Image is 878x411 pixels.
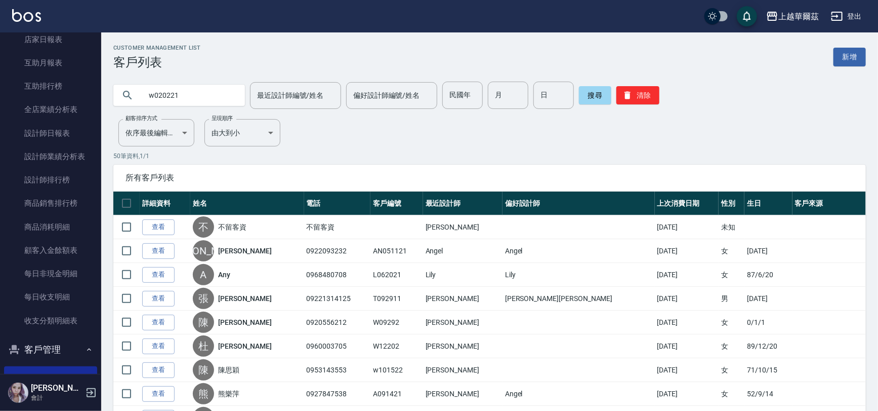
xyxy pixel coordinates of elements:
[142,362,175,378] a: 查看
[126,115,157,122] label: 顧客排序方式
[142,219,175,235] a: 查看
[304,239,371,263] td: 0922093232
[655,263,719,287] td: [DATE]
[370,239,423,263] td: AN051121
[4,239,97,262] a: 顧客入金餘額表
[655,287,719,311] td: [DATE]
[142,291,175,307] a: 查看
[4,28,97,51] a: 店家日報表
[142,267,175,283] a: 查看
[744,311,792,334] td: 0/1/1
[4,192,97,215] a: 商品銷售排行榜
[423,192,503,215] th: 最近設計師
[4,74,97,98] a: 互助排行榜
[193,335,214,357] div: 杜
[4,51,97,74] a: 互助月報表
[423,311,503,334] td: [PERSON_NAME]
[827,7,866,26] button: 登出
[304,382,371,406] td: 0927847538
[142,243,175,259] a: 查看
[142,315,175,330] a: 查看
[655,334,719,358] td: [DATE]
[737,6,757,26] button: save
[193,383,214,404] div: 熊
[655,215,719,239] td: [DATE]
[4,366,97,390] a: 客戶列表
[719,215,744,239] td: 未知
[655,192,719,215] th: 上次消費日期
[792,192,866,215] th: 客戶來源
[142,386,175,402] a: 查看
[4,98,97,121] a: 全店業績分析表
[218,365,239,375] a: 陳思穎
[4,168,97,192] a: 設計師排行榜
[655,382,719,406] td: [DATE]
[31,383,82,393] h5: [PERSON_NAME]
[4,285,97,309] a: 每日收支明細
[304,311,371,334] td: 0920556212
[370,382,423,406] td: A091421
[423,358,503,382] td: [PERSON_NAME]
[719,239,744,263] td: 女
[304,263,371,287] td: 0968480708
[113,55,201,69] h3: 客戶列表
[304,358,371,382] td: 0953143553
[4,145,97,168] a: 設計師業績分析表
[126,173,854,183] span: 所有客戶列表
[719,263,744,287] td: 女
[833,48,866,66] a: 新增
[193,216,214,238] div: 不
[503,239,655,263] td: Angel
[616,86,659,104] button: 清除
[304,334,371,358] td: 0960003705
[4,262,97,285] a: 每日非現金明細
[218,293,272,304] a: [PERSON_NAME]
[12,9,41,22] img: Logo
[744,192,792,215] th: 生日
[423,287,503,311] td: [PERSON_NAME]
[744,239,792,263] td: [DATE]
[118,119,194,146] div: 依序最後編輯時間
[423,382,503,406] td: [PERSON_NAME]
[193,312,214,333] div: 陳
[218,222,246,232] a: 不留客資
[423,239,503,263] td: Angel
[503,263,655,287] td: Lily
[190,192,304,215] th: 姓名
[719,287,744,311] td: 男
[218,246,272,256] a: [PERSON_NAME]
[744,287,792,311] td: [DATE]
[218,317,272,327] a: [PERSON_NAME]
[503,382,655,406] td: Angel
[113,152,866,161] p: 50 筆資料, 1 / 1
[193,288,214,309] div: 張
[204,119,280,146] div: 由大到小
[193,359,214,381] div: 陳
[744,358,792,382] td: 71/10/15
[503,192,655,215] th: 偏好設計師
[304,192,371,215] th: 電話
[744,382,792,406] td: 52/9/14
[4,337,97,363] button: 客戶管理
[142,82,237,109] input: 搜尋關鍵字
[370,287,423,311] td: T092911
[370,192,423,215] th: 客戶編號
[304,215,371,239] td: 不留客資
[4,122,97,145] a: 設計師日報表
[113,45,201,51] h2: Customer Management List
[719,192,744,215] th: 性別
[778,10,819,23] div: 上越華爾茲
[655,358,719,382] td: [DATE]
[218,389,239,399] a: 熊樂萍
[423,334,503,358] td: [PERSON_NAME]
[370,334,423,358] td: W12202
[655,311,719,334] td: [DATE]
[719,334,744,358] td: 女
[423,215,503,239] td: [PERSON_NAME]
[423,263,503,287] td: Lily
[140,192,190,215] th: 詳細資料
[4,309,97,332] a: 收支分類明細表
[579,86,611,104] button: 搜尋
[4,215,97,239] a: 商品消耗明細
[193,264,214,285] div: A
